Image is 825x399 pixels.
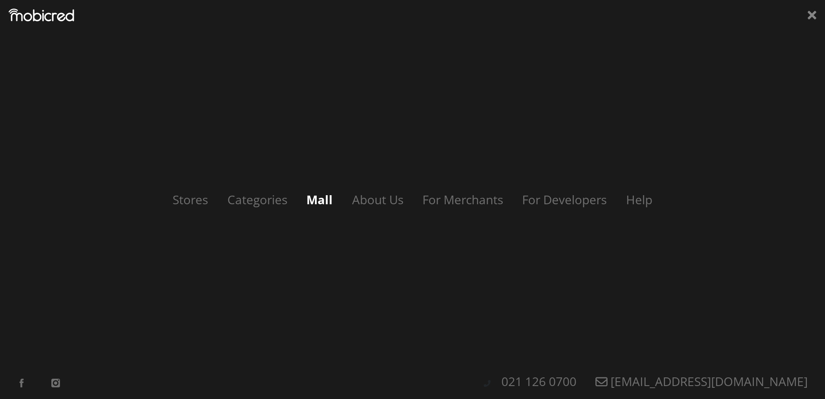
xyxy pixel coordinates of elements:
[414,191,512,208] a: For Merchants
[493,373,585,389] a: 021 126 0700
[298,191,341,208] a: Mall
[343,191,412,208] a: About Us
[587,373,816,389] a: [EMAIL_ADDRESS][DOMAIN_NAME]
[164,191,217,208] a: Stores
[513,191,615,208] a: For Developers
[219,191,296,208] a: Categories
[617,191,661,208] a: Help
[9,9,74,22] img: Mobicred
